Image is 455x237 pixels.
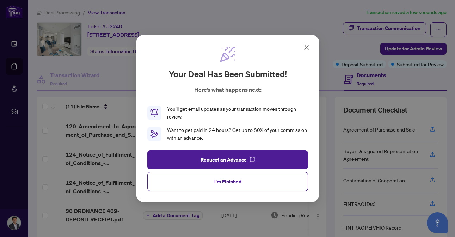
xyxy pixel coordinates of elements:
p: Here’s what happens next: [194,85,261,94]
span: I'm Finished [214,176,241,187]
h2: Your deal has been submitted! [168,68,287,80]
span: Request an Advance [200,154,246,165]
button: Request an Advance [147,150,308,169]
button: Open asap [427,212,448,233]
div: You’ll get email updates as your transaction moves through review. [167,105,308,121]
div: Want to get paid in 24 hours? Get up to 80% of your commission with an advance. [167,126,308,142]
button: I'm Finished [147,172,308,191]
